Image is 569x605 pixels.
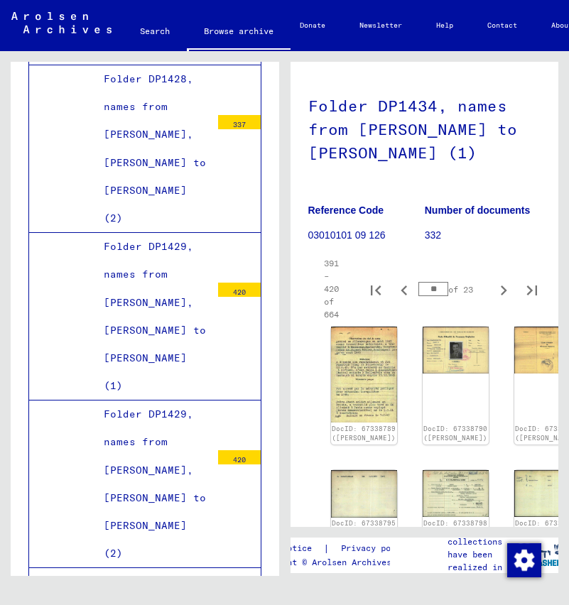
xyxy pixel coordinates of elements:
a: Contact [470,9,534,43]
div: Folder DP1428, names from [PERSON_NAME], [PERSON_NAME] to [PERSON_NAME] (2) [93,65,211,232]
p: 332 [425,228,541,243]
div: Change consent [506,543,541,577]
div: Folder DP1429, names from [PERSON_NAME], [PERSON_NAME] to [PERSON_NAME] (2) [93,400,211,567]
div: 420 [218,450,261,464]
b: Reference Code [308,205,384,216]
a: DocID: 67338798 ([PERSON_NAME]) [423,519,487,537]
b: Number of documents [425,205,531,216]
h1: Folder DP1434, names from [PERSON_NAME] to [PERSON_NAME] (1) [308,73,541,182]
img: Change consent [507,543,541,577]
p: have been realized in partnership with [448,548,524,599]
div: 420 [218,283,261,297]
button: Last page [518,275,546,303]
a: DocID: 67338790 ([PERSON_NAME]) [423,425,487,442]
img: 002.jpg [331,470,397,518]
a: Privacy policy [330,541,428,556]
a: Search [123,14,187,48]
img: 001.jpg [423,470,489,517]
button: Previous page [390,275,418,303]
p: Copyright © Arolsen Archives, 2021 [252,556,428,569]
a: Donate [283,9,342,43]
div: 391 – 420 of 664 [324,257,339,321]
a: Help [419,9,470,43]
button: First page [362,275,390,303]
div: | [252,541,428,556]
div: 337 [218,115,261,129]
img: yv_logo.png [515,537,568,572]
p: 03010101 09 126 [308,228,424,243]
a: DocID: 67338789 ([PERSON_NAME]) [332,425,396,442]
button: Next page [489,275,518,303]
a: DocID: 67338795 ([PERSON_NAME]) [332,519,396,537]
img: 001.jpg [423,327,489,373]
a: Newsletter [342,9,419,43]
img: 002.jpg [331,327,397,423]
img: Arolsen_neg.svg [11,12,112,33]
div: Folder DP1429, names from [PERSON_NAME], [PERSON_NAME] to [PERSON_NAME] (1) [93,233,211,400]
div: of 23 [418,283,489,296]
a: Browse archive [187,14,291,51]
